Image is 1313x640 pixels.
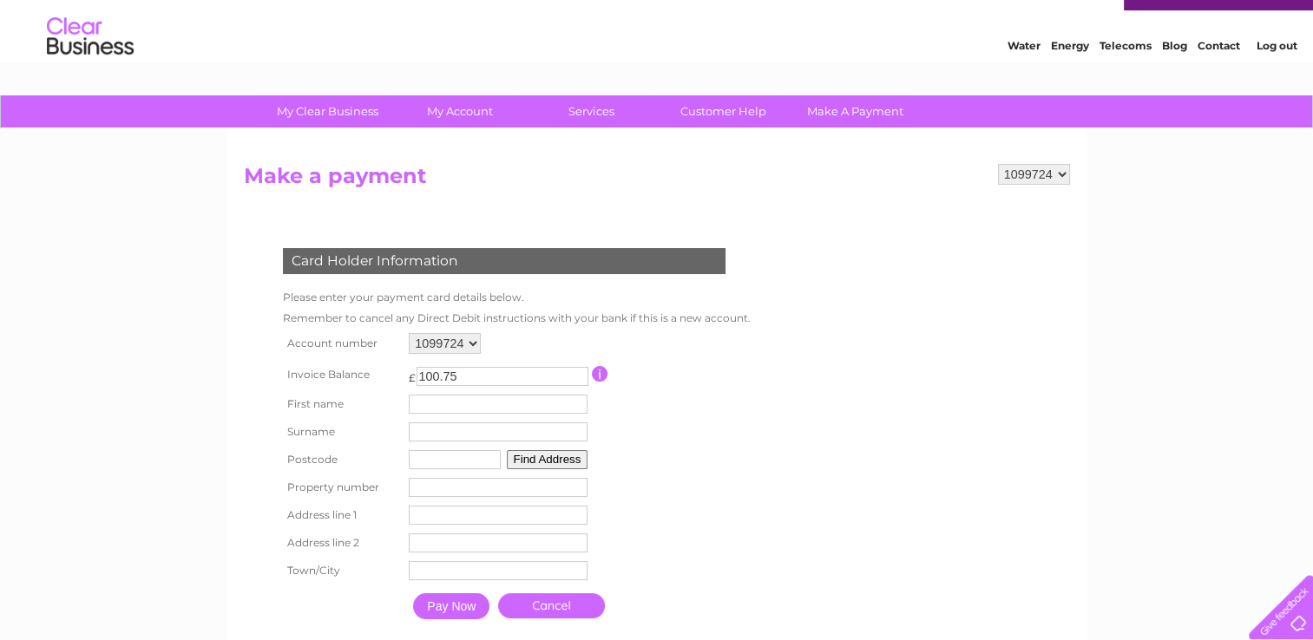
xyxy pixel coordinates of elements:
a: Cancel [498,593,605,618]
th: Town/City [279,557,405,584]
th: Account number [279,329,405,358]
td: Please enter your payment card details below. [279,287,755,308]
th: Invoice Balance [279,358,405,390]
a: Energy [1051,74,1089,87]
td: £ [409,362,416,384]
a: Telecoms [1100,74,1152,87]
a: Services [520,95,663,127]
input: Pay Now [413,593,489,619]
td: Remember to cancel any Direct Debit instructions with your bank if this is a new account. [279,308,755,329]
th: Surname [279,418,405,446]
div: Clear Business is a trading name of Verastar Limited (registered in [GEOGRAPHIC_DATA] No. 3667643... [247,10,1067,84]
div: Card Holder Information [283,248,725,274]
a: My Account [388,95,531,127]
a: Log out [1256,74,1297,87]
th: First name [279,390,405,418]
button: Find Address [507,450,588,469]
input: Information [592,366,608,382]
a: Blog [1162,74,1187,87]
a: My Clear Business [256,95,399,127]
a: 0333 014 3131 [986,9,1106,30]
th: Property number [279,473,405,501]
th: Postcode [279,446,405,473]
img: logo.png [46,45,135,98]
a: Water [1008,74,1041,87]
th: Address line 1 [279,501,405,529]
h2: Make a payment [244,164,1070,197]
a: Contact [1198,74,1240,87]
a: Customer Help [652,95,795,127]
a: Make A Payment [784,95,927,127]
th: Address line 2 [279,529,405,557]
